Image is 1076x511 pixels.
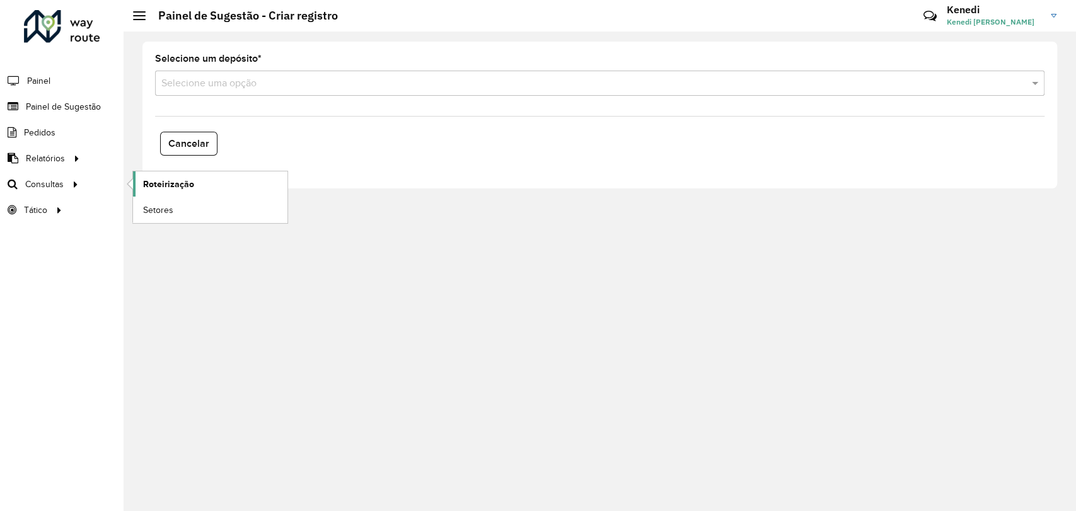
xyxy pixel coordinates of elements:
span: Relatórios [26,152,65,165]
span: Consultas [25,178,64,191]
a: Roteirização [133,171,287,197]
span: Pedidos [24,126,55,139]
span: Kenedi [PERSON_NAME] [947,16,1041,28]
span: Painel [27,74,50,88]
button: Cancelar [160,132,217,156]
span: Roteirização [143,178,194,191]
h2: Painel de Sugestão - Criar registro [146,9,338,23]
h3: Kenedi [947,4,1041,16]
label: Selecione um depósito [155,51,262,66]
a: Setores [133,197,287,222]
span: Painel de Sugestão [26,100,101,113]
span: Tático [24,204,47,217]
span: Cancelar [168,138,209,149]
span: Setores [143,204,173,217]
a: Contato Rápido [917,3,944,30]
